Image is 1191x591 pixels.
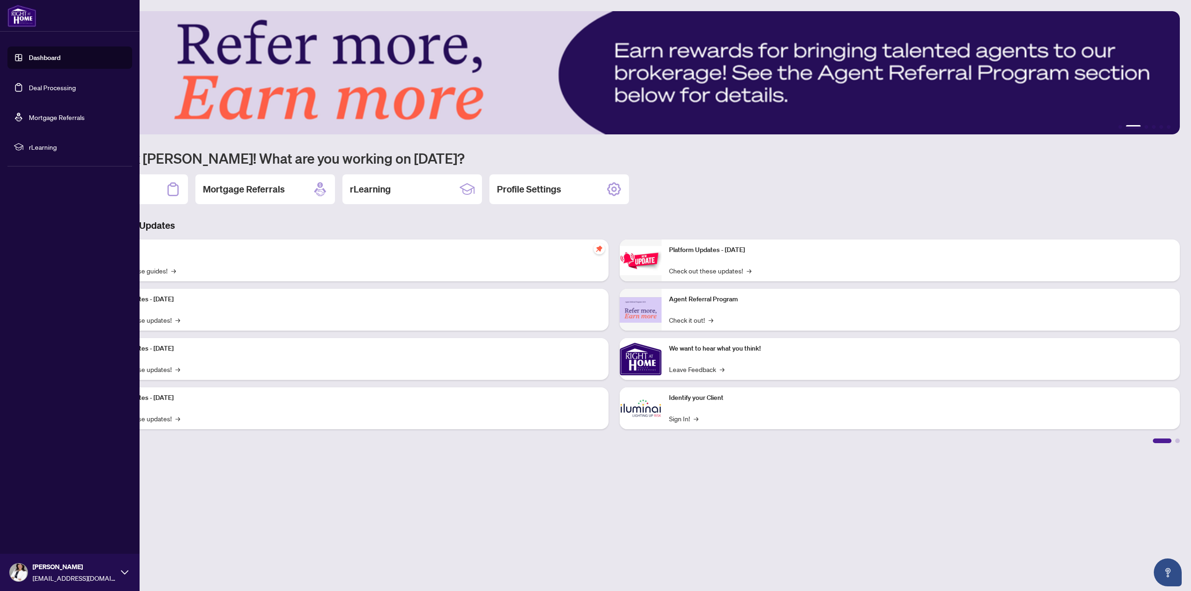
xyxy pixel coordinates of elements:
[620,338,662,380] img: We want to hear what you think!
[48,219,1180,232] h3: Brokerage & Industry Updates
[594,243,605,254] span: pushpin
[669,315,713,325] a: Check it out!→
[669,294,1172,305] p: Agent Referral Program
[709,315,713,325] span: →
[10,564,27,581] img: Profile Icon
[1154,558,1182,586] button: Open asap
[98,393,601,403] p: Platform Updates - [DATE]
[98,294,601,305] p: Platform Updates - [DATE]
[48,149,1180,167] h1: Welcome back [PERSON_NAME]! What are you working on [DATE]?
[29,83,76,92] a: Deal Processing
[669,344,1172,354] p: We want to hear what you think!
[669,266,751,276] a: Check out these updates!→
[1126,125,1141,129] button: 2
[669,393,1172,403] p: Identify your Client
[669,364,724,374] a: Leave Feedback→
[175,315,180,325] span: →
[620,246,662,275] img: Platform Updates - June 23, 2025
[1159,125,1163,129] button: 5
[1144,125,1148,129] button: 3
[33,573,116,583] span: [EMAIL_ADDRESS][DOMAIN_NAME]
[747,266,751,276] span: →
[1118,125,1122,129] button: 1
[171,266,176,276] span: →
[7,5,36,27] img: logo
[669,413,698,424] a: Sign In!→
[203,183,285,196] h2: Mortgage Referrals
[98,344,601,354] p: Platform Updates - [DATE]
[29,113,85,121] a: Mortgage Referrals
[48,11,1180,134] img: Slide 1
[33,562,116,572] span: [PERSON_NAME]
[175,413,180,424] span: →
[620,387,662,429] img: Identify your Client
[29,142,126,152] span: rLearning
[694,413,698,424] span: →
[29,53,60,62] a: Dashboard
[669,245,1172,255] p: Platform Updates - [DATE]
[350,183,391,196] h2: rLearning
[1152,125,1156,129] button: 4
[497,183,561,196] h2: Profile Settings
[720,364,724,374] span: →
[175,364,180,374] span: →
[98,245,601,255] p: Self-Help
[1167,125,1171,129] button: 6
[620,297,662,323] img: Agent Referral Program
